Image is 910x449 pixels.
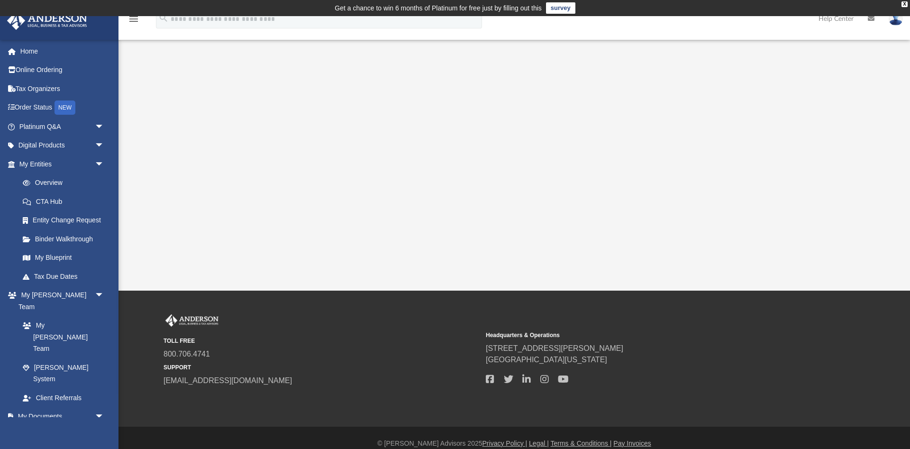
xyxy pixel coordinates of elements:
img: User Pic [889,12,903,26]
i: menu [128,13,139,25]
a: Legal | [529,440,549,447]
span: arrow_drop_down [95,407,114,427]
a: My Blueprint [13,248,114,267]
a: Terms & Conditions | [551,440,612,447]
a: survey [546,2,575,14]
span: arrow_drop_down [95,136,114,156]
div: © [PERSON_NAME] Advisors 2025 [118,439,910,449]
small: Headquarters & Operations [486,331,801,339]
i: search [158,13,169,23]
span: arrow_drop_down [95,155,114,174]
a: Pay Invoices [613,440,651,447]
img: Anderson Advisors Platinum Portal [4,11,90,30]
small: SUPPORT [164,363,479,372]
a: Overview [13,174,118,192]
a: Home [7,42,118,61]
a: My [PERSON_NAME] Teamarrow_drop_down [7,286,114,316]
a: Client Referrals [13,388,114,407]
a: Online Ordering [7,61,118,80]
div: close [901,1,908,7]
a: [STREET_ADDRESS][PERSON_NAME] [486,344,623,352]
a: CTA Hub [13,192,118,211]
small: TOLL FREE [164,337,479,345]
a: 800.706.4741 [164,350,210,358]
a: My Entitiesarrow_drop_down [7,155,118,174]
a: Tax Due Dates [13,267,118,286]
a: My [PERSON_NAME] Team [13,316,109,358]
img: Anderson Advisors Platinum Portal [164,314,220,327]
a: [GEOGRAPHIC_DATA][US_STATE] [486,356,607,364]
a: Digital Productsarrow_drop_down [7,136,118,155]
a: menu [128,18,139,25]
a: Platinum Q&Aarrow_drop_down [7,117,118,136]
a: Entity Change Request [13,211,118,230]
div: Get a chance to win 6 months of Platinum for free just by filling out this [335,2,542,14]
span: arrow_drop_down [95,117,114,137]
a: My Documentsarrow_drop_down [7,407,114,426]
a: [EMAIL_ADDRESS][DOMAIN_NAME] [164,376,292,385]
a: Order StatusNEW [7,98,118,118]
div: NEW [55,101,75,115]
span: arrow_drop_down [95,286,114,305]
a: Tax Organizers [7,79,118,98]
a: Binder Walkthrough [13,229,118,248]
a: [PERSON_NAME] System [13,358,114,388]
a: Privacy Policy | [482,440,528,447]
